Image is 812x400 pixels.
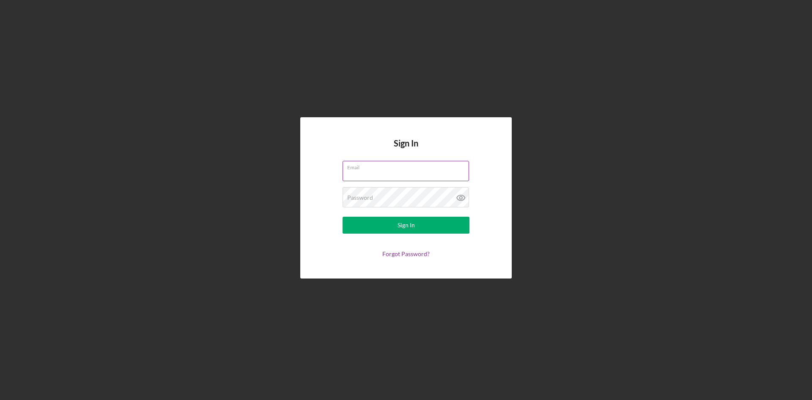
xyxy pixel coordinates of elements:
a: Forgot Password? [382,250,430,257]
label: Password [347,194,373,201]
div: Sign In [398,217,415,234]
button: Sign In [343,217,469,234]
label: Email [347,161,469,171]
h4: Sign In [394,138,418,161]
